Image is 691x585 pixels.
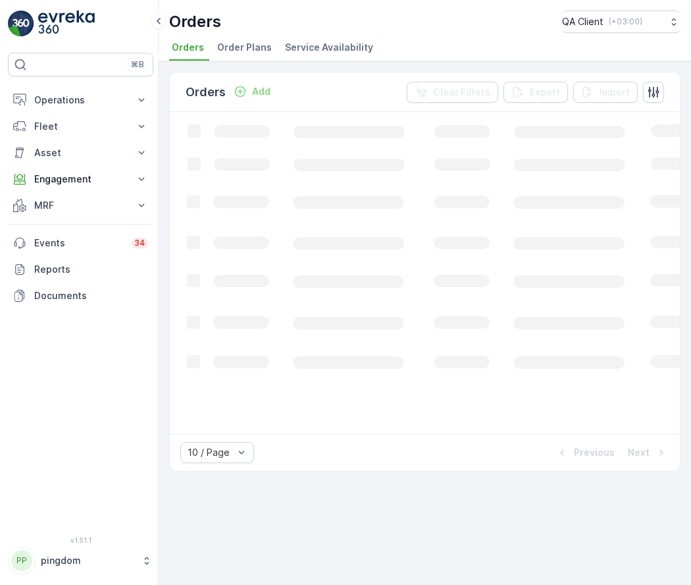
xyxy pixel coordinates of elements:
[554,445,616,460] button: Previous
[574,446,615,459] p: Previous
[34,289,148,302] p: Documents
[407,82,498,103] button: Clear Filters
[8,11,34,37] img: logo
[562,15,603,28] p: QA Client
[228,84,276,99] button: Add
[131,59,144,70] p: ⌘B
[34,146,127,159] p: Asset
[8,256,153,283] a: Reports
[433,86,490,99] p: Clear Filters
[8,536,153,544] span: v 1.51.1
[217,41,272,54] span: Order Plans
[8,166,153,192] button: Engagement
[8,140,153,166] button: Asset
[172,41,204,54] span: Orders
[8,547,153,574] button: PPpingdom
[573,82,638,103] button: Import
[34,237,124,250] p: Events
[562,11,680,33] button: QA Client(+03:00)
[34,173,127,186] p: Engagement
[8,113,153,140] button: Fleet
[609,16,642,27] p: ( +03:00 )
[8,87,153,113] button: Operations
[41,554,135,567] p: pingdom
[34,120,127,133] p: Fleet
[503,82,568,103] button: Export
[285,41,373,54] span: Service Availability
[8,230,153,256] a: Events34
[8,283,153,309] a: Documents
[252,85,270,98] p: Add
[530,86,560,99] p: Export
[627,445,669,460] button: Next
[34,263,148,276] p: Reports
[11,550,32,571] div: PP
[34,94,127,107] p: Operations
[186,83,226,101] p: Orders
[38,11,95,37] img: logo_light-DOdMpM7g.png
[169,11,221,32] p: Orders
[600,86,630,99] p: Import
[628,446,650,459] p: Next
[8,192,153,219] button: MRF
[34,199,127,212] p: MRF
[134,238,145,248] p: 34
